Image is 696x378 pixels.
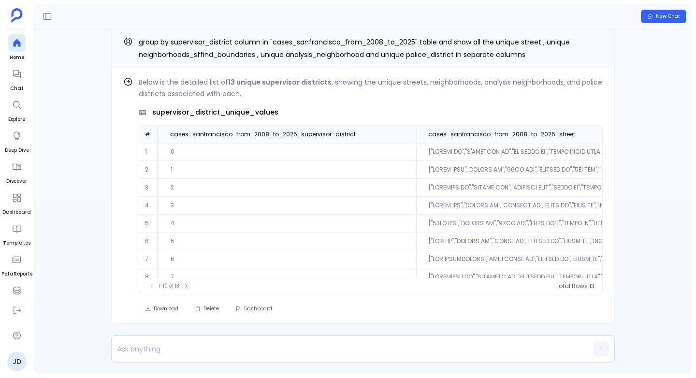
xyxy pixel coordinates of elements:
[428,131,575,138] span: cases_sanfrancisco_from_2008_to_2025_street
[641,10,686,23] button: New Chat
[139,161,159,179] td: 2
[159,161,416,179] td: 1
[2,189,31,216] a: Dashboard
[188,302,225,316] button: Delete
[1,270,32,278] span: PetaReports
[159,282,179,290] span: 1-10 of 13
[139,233,159,250] td: 6
[6,177,27,185] span: Discover
[139,179,159,197] td: 3
[229,302,278,316] button: Dashboard
[1,251,32,278] a: PetaReports
[152,107,278,117] span: supervisor_district_unique_values
[159,215,416,233] td: 4
[159,179,416,197] td: 2
[139,250,159,268] td: 7
[5,127,29,154] a: Deep Dive
[159,197,416,215] td: 3
[170,131,356,138] span: cases_sanfrancisco_from_2008_to_2025_supervisor_district
[139,143,159,161] td: 1
[139,268,159,286] td: 8
[555,282,589,290] span: Total Rows:
[8,116,26,123] span: Explore
[145,130,150,138] span: #
[159,233,416,250] td: 5
[7,352,27,371] a: JD
[244,305,272,312] span: Dashboard
[8,85,26,92] span: Chat
[8,54,26,61] span: Home
[139,302,185,316] button: Download
[139,197,159,215] td: 4
[2,208,31,216] span: Dashboard
[159,268,416,286] td: 7
[656,13,680,20] span: New Chat
[159,143,416,161] td: 0
[8,96,26,123] a: Explore
[139,215,159,233] td: 5
[6,158,27,185] a: Discover
[11,8,23,23] img: petavue logo
[159,250,416,268] td: 6
[139,76,603,100] p: Below is the detailed list of , showing the unique streets, neighborhoods, analysis neighborhoods...
[203,305,219,312] span: Delete
[8,34,26,61] a: Home
[8,65,26,92] a: Chat
[3,220,30,247] a: Templates
[4,282,29,309] a: Data Hub
[589,282,594,290] span: 13
[228,77,332,87] strong: 13 unique supervisor districts
[139,37,570,59] span: group by supervisor_district column in "cases_sanfrancisco_from_2008_to_2025" table and show all ...
[5,146,29,154] span: Deep Dive
[3,239,30,247] span: Templates
[154,305,178,312] span: Download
